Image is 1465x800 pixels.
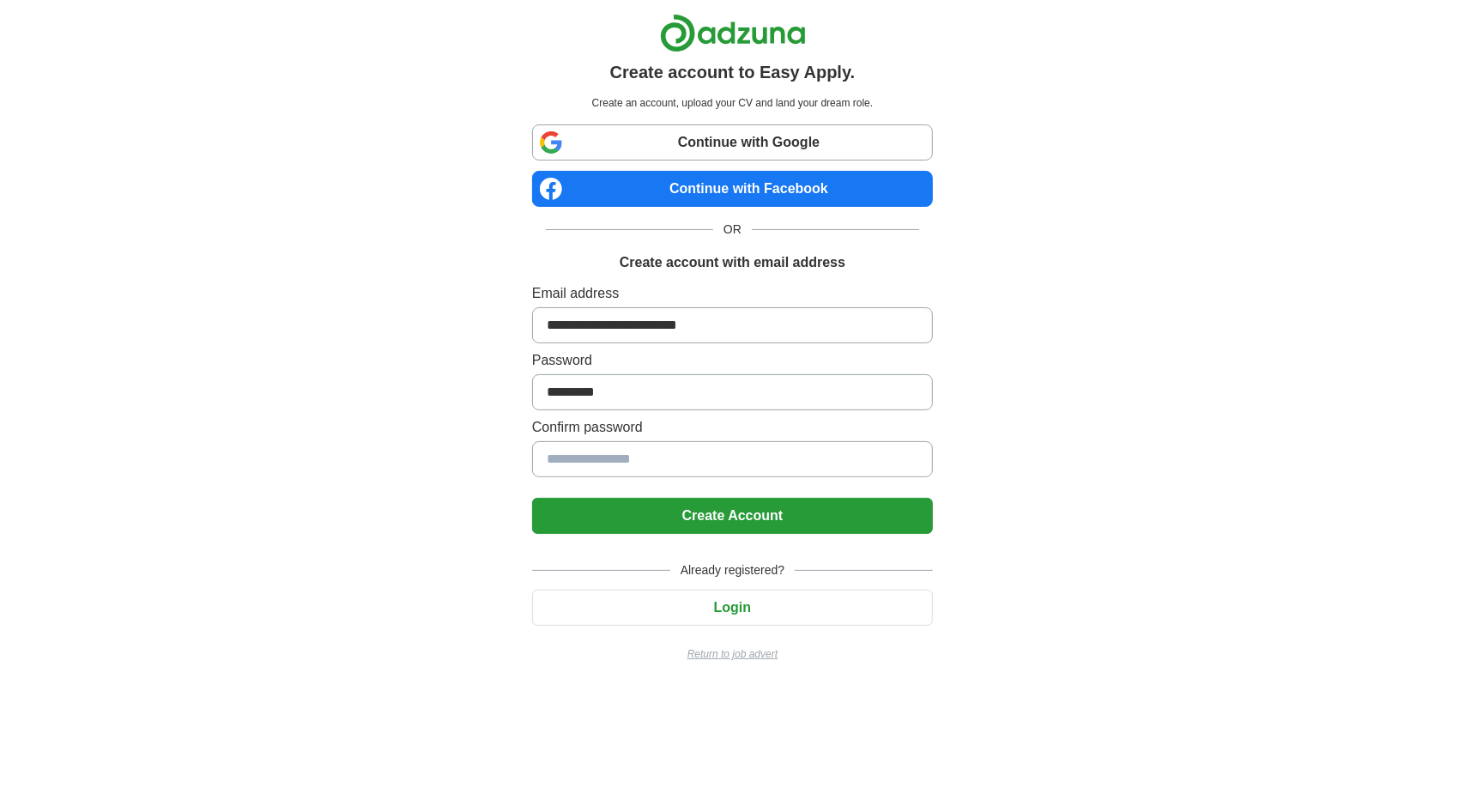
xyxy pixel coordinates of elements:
[536,95,929,111] p: Create an account, upload your CV and land your dream role.
[532,283,933,304] label: Email address
[532,171,933,207] a: Continue with Facebook
[532,590,933,626] button: Login
[532,417,933,438] label: Confirm password
[532,124,933,161] a: Continue with Google
[610,59,856,85] h1: Create account to Easy Apply.
[532,350,933,371] label: Password
[532,498,933,534] button: Create Account
[713,221,752,239] span: OR
[620,252,845,273] h1: Create account with email address
[532,600,933,615] a: Login
[532,646,933,662] a: Return to job advert
[670,561,795,579] span: Already registered?
[660,14,806,52] img: Adzuna logo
